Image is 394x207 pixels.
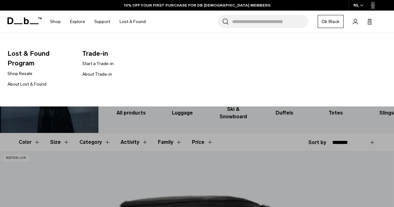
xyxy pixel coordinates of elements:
span: Trade-in [82,49,147,59]
a: Db Black [318,15,344,28]
a: Lost & Found [120,11,146,33]
a: 10% OFF YOUR FIRST PURCHASE FOR DB [DEMOGRAPHIC_DATA] MEMBERS [124,2,270,8]
a: Explore [70,11,85,33]
a: Shop Resale [7,70,32,77]
a: Shop [50,11,61,33]
a: Support [94,11,110,33]
a: About Lost & Found [7,81,46,87]
span: Lost & Found Program [7,49,72,68]
nav: Main Navigation [45,11,150,33]
a: Start a Trade-in [82,60,114,67]
a: About Trade-in [82,71,112,78]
